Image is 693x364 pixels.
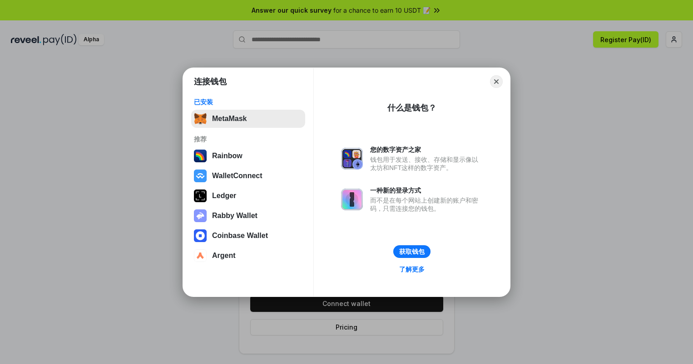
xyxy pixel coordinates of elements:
div: Ledger [212,192,236,200]
a: 了解更多 [394,263,430,275]
h1: 连接钱包 [194,76,227,87]
button: Close [490,75,503,88]
img: svg+xml,%3Csvg%20width%3D%22120%22%20height%3D%22120%22%20viewBox%3D%220%200%20120%20120%22%20fil... [194,150,207,162]
div: Rainbow [212,152,243,160]
div: 一种新的登录方式 [370,186,483,194]
img: svg+xml,%3Csvg%20xmlns%3D%22http%3A%2F%2Fwww.w3.org%2F2000%2Fsvg%22%20fill%3D%22none%22%20viewBox... [194,209,207,222]
div: 已安装 [194,98,302,106]
img: svg+xml,%3Csvg%20width%3D%2228%22%20height%3D%2228%22%20viewBox%3D%220%200%2028%2028%22%20fill%3D... [194,229,207,242]
img: svg+xml,%3Csvg%20width%3D%2228%22%20height%3D%2228%22%20viewBox%3D%220%200%2028%2028%22%20fill%3D... [194,249,207,262]
img: svg+xml,%3Csvg%20xmlns%3D%22http%3A%2F%2Fwww.w3.org%2F2000%2Fsvg%22%20width%3D%2228%22%20height%3... [194,189,207,202]
button: WalletConnect [191,167,305,185]
div: 什么是钱包？ [387,102,436,113]
img: svg+xml,%3Csvg%20width%3D%2228%22%20height%3D%2228%22%20viewBox%3D%220%200%2028%2028%22%20fill%3D... [194,170,207,182]
div: Argent [212,252,236,260]
div: 获取钱包 [399,248,425,256]
div: Coinbase Wallet [212,232,268,240]
button: Coinbase Wallet [191,227,305,245]
div: 了解更多 [399,265,425,273]
img: svg+xml,%3Csvg%20fill%3D%22none%22%20height%3D%2233%22%20viewBox%3D%220%200%2035%2033%22%20width%... [194,112,207,125]
img: svg+xml,%3Csvg%20xmlns%3D%22http%3A%2F%2Fwww.w3.org%2F2000%2Fsvg%22%20fill%3D%22none%22%20viewBox... [341,189,363,210]
button: Ledger [191,187,305,205]
div: 您的数字资产之家 [370,146,483,154]
img: svg+xml,%3Csvg%20xmlns%3D%22http%3A%2F%2Fwww.w3.org%2F2000%2Fsvg%22%20fill%3D%22none%22%20viewBox... [341,148,363,170]
div: Rabby Wallet [212,212,257,220]
div: 而不是在每个网站上创建新的账户和密码，只需连接您的钱包。 [370,196,483,213]
div: MetaMask [212,115,247,123]
div: 钱包用于发送、接收、存储和显示像以太坊和NFT这样的数字资产。 [370,155,483,172]
button: Argent [191,247,305,265]
button: Rabby Wallet [191,207,305,225]
div: 推荐 [194,135,302,143]
button: 获取钱包 [393,245,431,258]
button: Rainbow [191,147,305,165]
button: MetaMask [191,110,305,128]
div: WalletConnect [212,172,262,180]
